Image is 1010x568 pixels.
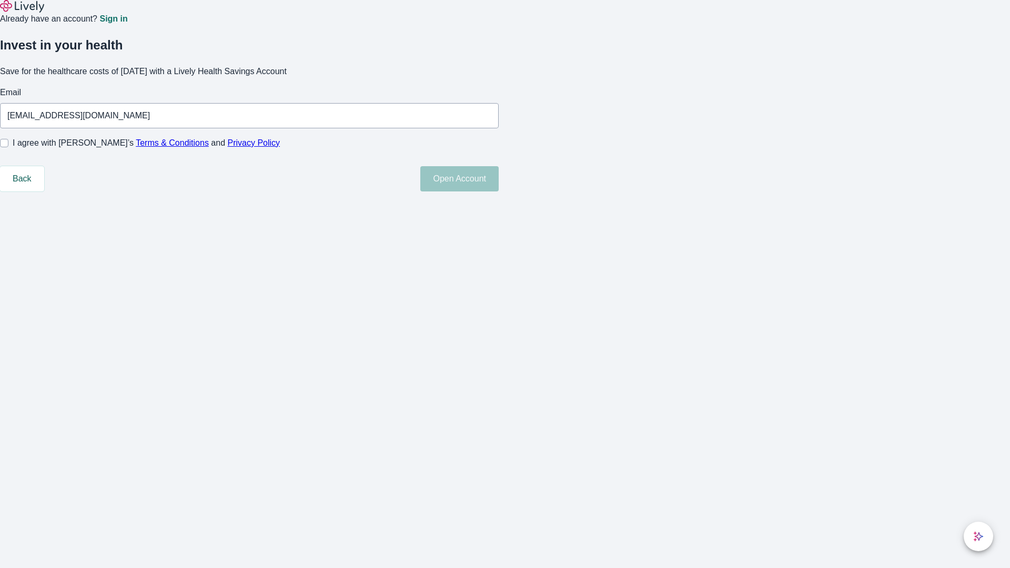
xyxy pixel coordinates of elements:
a: Terms & Conditions [136,138,209,147]
a: Sign in [99,15,127,23]
button: chat [964,522,993,551]
span: I agree with [PERSON_NAME]’s and [13,137,280,149]
svg: Lively AI Assistant [973,531,984,542]
a: Privacy Policy [228,138,280,147]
